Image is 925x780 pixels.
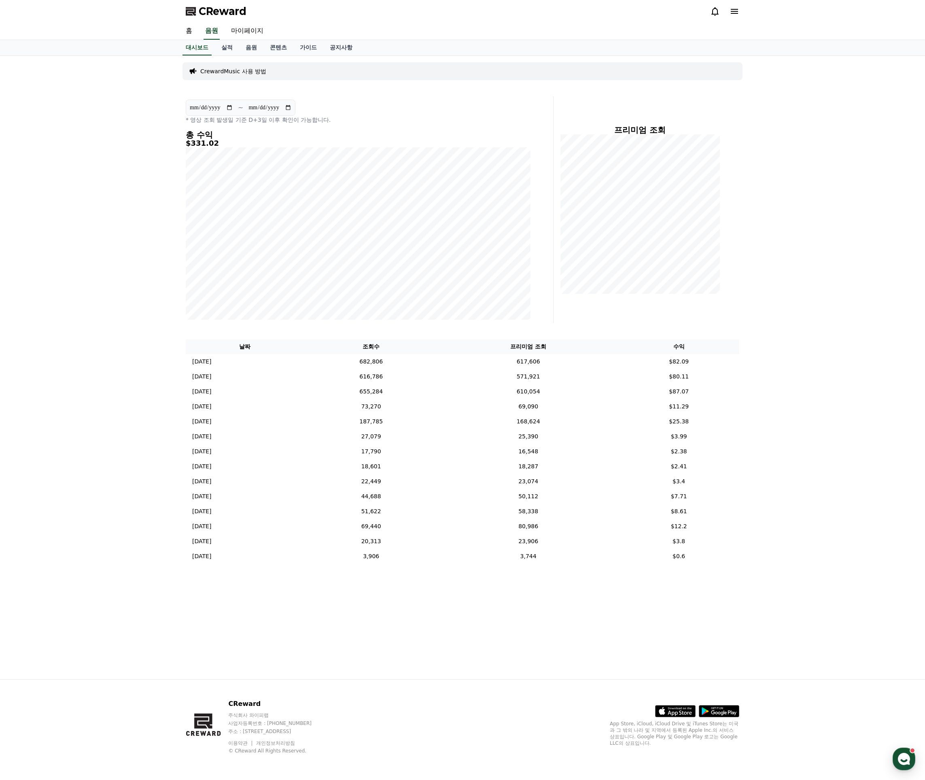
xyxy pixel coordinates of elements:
[192,372,211,381] p: [DATE]
[304,339,438,354] th: 조회수
[228,740,254,746] a: 이용약관
[192,477,211,486] p: [DATE]
[438,414,619,429] td: 168,624
[438,429,619,444] td: 25,390
[438,549,619,564] td: 3,744
[228,699,327,709] p: CReward
[438,444,619,459] td: 16,548
[192,432,211,441] p: [DATE]
[204,23,220,40] a: 음원
[560,125,720,134] h4: 프리미엄 조회
[228,748,327,754] p: © CReward All Rights Reserved.
[618,549,739,564] td: $0.6
[304,504,438,519] td: 51,622
[228,728,327,735] p: 주소 : [STREET_ADDRESS]
[438,474,619,489] td: 23,074
[192,447,211,456] p: [DATE]
[304,534,438,549] td: 20,313
[618,429,739,444] td: $3.99
[618,519,739,534] td: $12.2
[304,549,438,564] td: 3,906
[192,537,211,546] p: [DATE]
[238,103,243,113] p: ~
[304,489,438,504] td: 44,688
[192,462,211,471] p: [DATE]
[304,429,438,444] td: 27,079
[438,399,619,414] td: 69,090
[304,444,438,459] td: 17,790
[182,40,212,55] a: 대시보드
[323,40,359,55] a: 공지사항
[304,414,438,429] td: 187,785
[618,369,739,384] td: $80.11
[618,399,739,414] td: $11.29
[192,492,211,501] p: [DATE]
[192,387,211,396] p: [DATE]
[618,474,739,489] td: $3.4
[186,139,530,147] h5: $331.02
[618,414,739,429] td: $25.38
[215,40,239,55] a: 실적
[618,534,739,549] td: $3.8
[186,339,304,354] th: 날짜
[192,552,211,561] p: [DATE]
[438,339,619,354] th: 프리미엄 조회
[438,489,619,504] td: 50,112
[610,720,739,746] p: App Store, iCloud, iCloud Drive 및 iTunes Store는 미국과 그 밖의 나라 및 지역에서 등록된 Apple Inc.의 서비스 상표입니다. Goo...
[618,354,739,369] td: $82.09
[225,23,270,40] a: 마이페이지
[438,534,619,549] td: 23,906
[618,444,739,459] td: $2.38
[304,384,438,399] td: 655,284
[438,519,619,534] td: 80,986
[618,459,739,474] td: $2.41
[192,402,211,411] p: [DATE]
[293,40,323,55] a: 가이드
[304,369,438,384] td: 616,786
[304,474,438,489] td: 22,449
[192,507,211,516] p: [DATE]
[179,23,199,40] a: 홈
[192,417,211,426] p: [DATE]
[192,522,211,531] p: [DATE]
[228,712,327,718] p: 주식회사 와이피랩
[304,399,438,414] td: 73,270
[304,459,438,474] td: 18,601
[228,720,327,727] p: 사업자등록번호 : [PHONE_NUMBER]
[438,459,619,474] td: 18,287
[304,354,438,369] td: 682,806
[186,5,246,18] a: CReward
[186,130,530,139] h4: 총 수익
[304,519,438,534] td: 69,440
[618,504,739,519] td: $8.61
[618,339,739,354] th: 수익
[438,384,619,399] td: 610,054
[438,369,619,384] td: 571,921
[438,354,619,369] td: 617,606
[239,40,263,55] a: 음원
[618,489,739,504] td: $7.71
[438,504,619,519] td: 58,338
[618,384,739,399] td: $87.07
[200,67,266,75] a: CrewardMusic 사용 방법
[186,116,530,124] p: * 영상 조회 발생일 기준 D+3일 이후 확인이 가능합니다.
[199,5,246,18] span: CReward
[256,740,295,746] a: 개인정보처리방침
[192,357,211,366] p: [DATE]
[263,40,293,55] a: 콘텐츠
